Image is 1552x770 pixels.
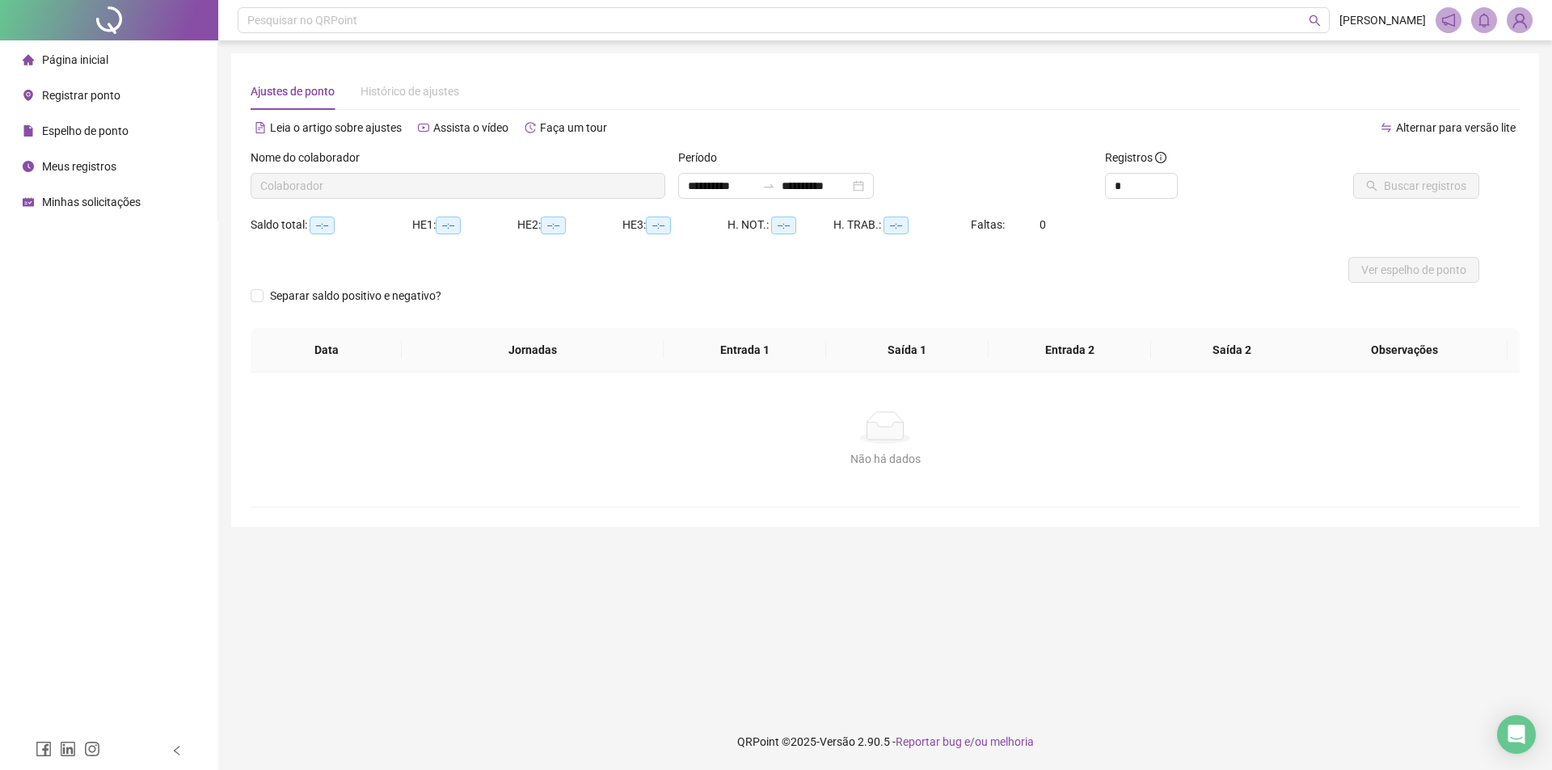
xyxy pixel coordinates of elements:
span: bell [1477,13,1491,27]
label: Período [678,149,727,166]
span: Histórico de ajustes [361,85,459,98]
span: youtube [418,122,429,133]
span: Minhas solicitações [42,196,141,208]
span: environment [23,90,34,101]
span: history [525,122,536,133]
th: Saída 1 [826,328,989,372]
span: --:-- [436,217,461,234]
span: Observações [1314,341,1495,359]
th: Data [251,328,402,372]
div: HE 1: [412,216,517,234]
span: swap-right [762,179,775,192]
span: notification [1441,13,1456,27]
div: Saldo total: [251,216,412,234]
span: home [23,54,34,65]
span: Leia o artigo sobre ajustes [270,121,402,134]
div: HE 3: [622,216,727,234]
span: Versão [820,735,855,748]
span: file [23,125,34,137]
span: --:-- [771,217,796,234]
span: left [171,745,183,756]
span: info-circle [1155,152,1166,163]
span: Separar saldo positivo e negativo? [264,287,448,305]
span: Alternar para versão lite [1396,121,1516,134]
span: schedule [23,196,34,208]
button: Ver espelho de ponto [1348,257,1479,283]
span: facebook [36,741,52,757]
span: clock-circle [23,161,34,172]
div: H. TRAB.: [833,216,971,234]
span: Registros [1105,149,1166,166]
span: swap [1381,122,1392,133]
div: Não há dados [270,450,1500,468]
th: Jornadas [402,328,664,372]
span: search [1309,15,1321,27]
span: --:-- [884,217,909,234]
label: Nome do colaborador [251,149,370,166]
th: Entrada 1 [664,328,826,372]
span: 0 [1040,218,1046,231]
span: linkedin [60,741,76,757]
button: Buscar registros [1353,173,1479,199]
span: Página inicial [42,53,108,66]
span: Reportar bug e/ou melhoria [896,735,1034,748]
span: --:-- [541,217,566,234]
div: Open Intercom Messenger [1497,715,1536,754]
span: Meus registros [42,160,116,173]
span: Assista o vídeo [433,121,508,134]
th: Entrada 2 [989,328,1151,372]
span: Faltas: [971,218,1007,231]
img: 89215 [1508,8,1532,32]
th: Observações [1301,328,1508,372]
span: file-text [255,122,266,133]
span: --:-- [646,217,671,234]
span: --:-- [310,217,335,234]
span: Faça um tour [540,121,607,134]
span: instagram [84,741,100,757]
th: Saída 2 [1151,328,1314,372]
div: H. NOT.: [727,216,833,234]
span: [PERSON_NAME] [1339,11,1426,29]
span: Ajustes de ponto [251,85,335,98]
span: Espelho de ponto [42,124,129,137]
footer: QRPoint © 2025 - 2.90.5 - [218,713,1552,770]
span: Registrar ponto [42,89,120,102]
div: HE 2: [517,216,622,234]
span: to [762,179,775,192]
